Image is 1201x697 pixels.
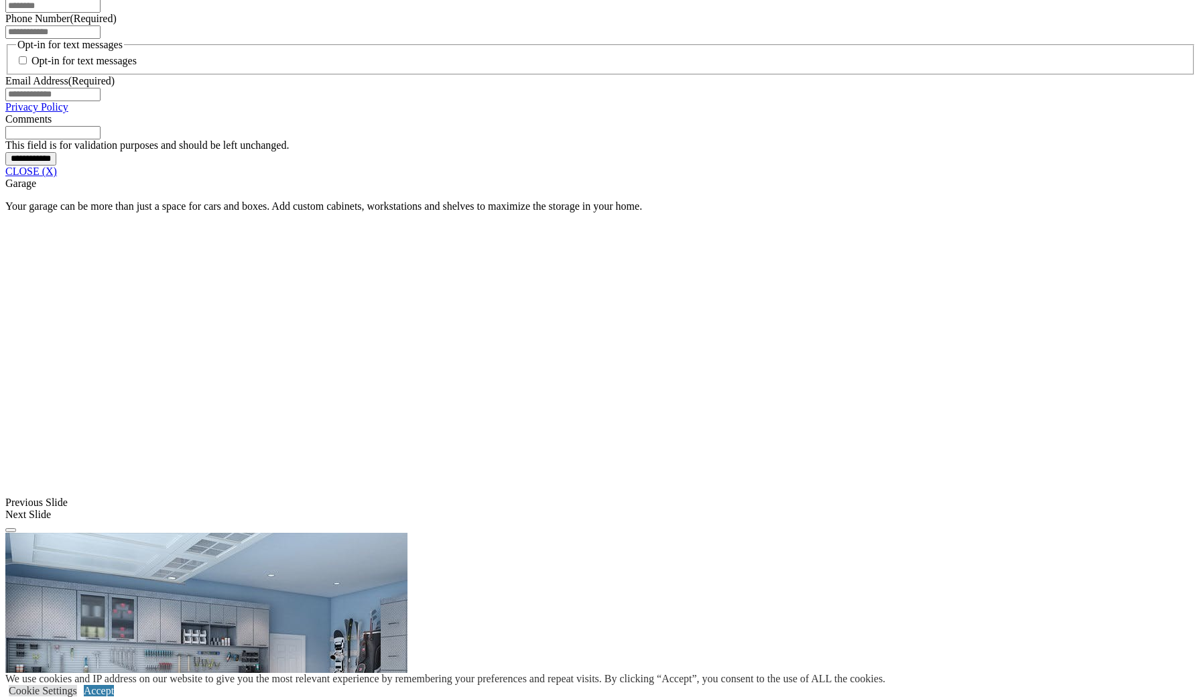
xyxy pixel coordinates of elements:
a: Accept [84,685,114,696]
span: Garage [5,178,36,189]
label: Email Address [5,75,115,86]
div: We use cookies and IP address on our website to give you the most relevant experience by remember... [5,673,885,685]
label: Comments [5,113,52,125]
div: Previous Slide [5,497,1196,509]
p: Your garage can be more than just a space for cars and boxes. Add custom cabinets, workstations a... [5,200,1196,212]
div: Next Slide [5,509,1196,521]
label: Phone Number [5,13,117,24]
a: Privacy Policy [5,101,68,113]
legend: Opt-in for text messages [16,39,124,51]
span: (Required) [70,13,116,24]
div: This field is for validation purposes and should be left unchanged. [5,139,1196,151]
button: Click here to pause slide show [5,528,16,532]
a: CLOSE (X) [5,166,57,177]
a: Cookie Settings [9,685,77,696]
span: (Required) [68,75,115,86]
label: Opt-in for text messages [31,55,137,66]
